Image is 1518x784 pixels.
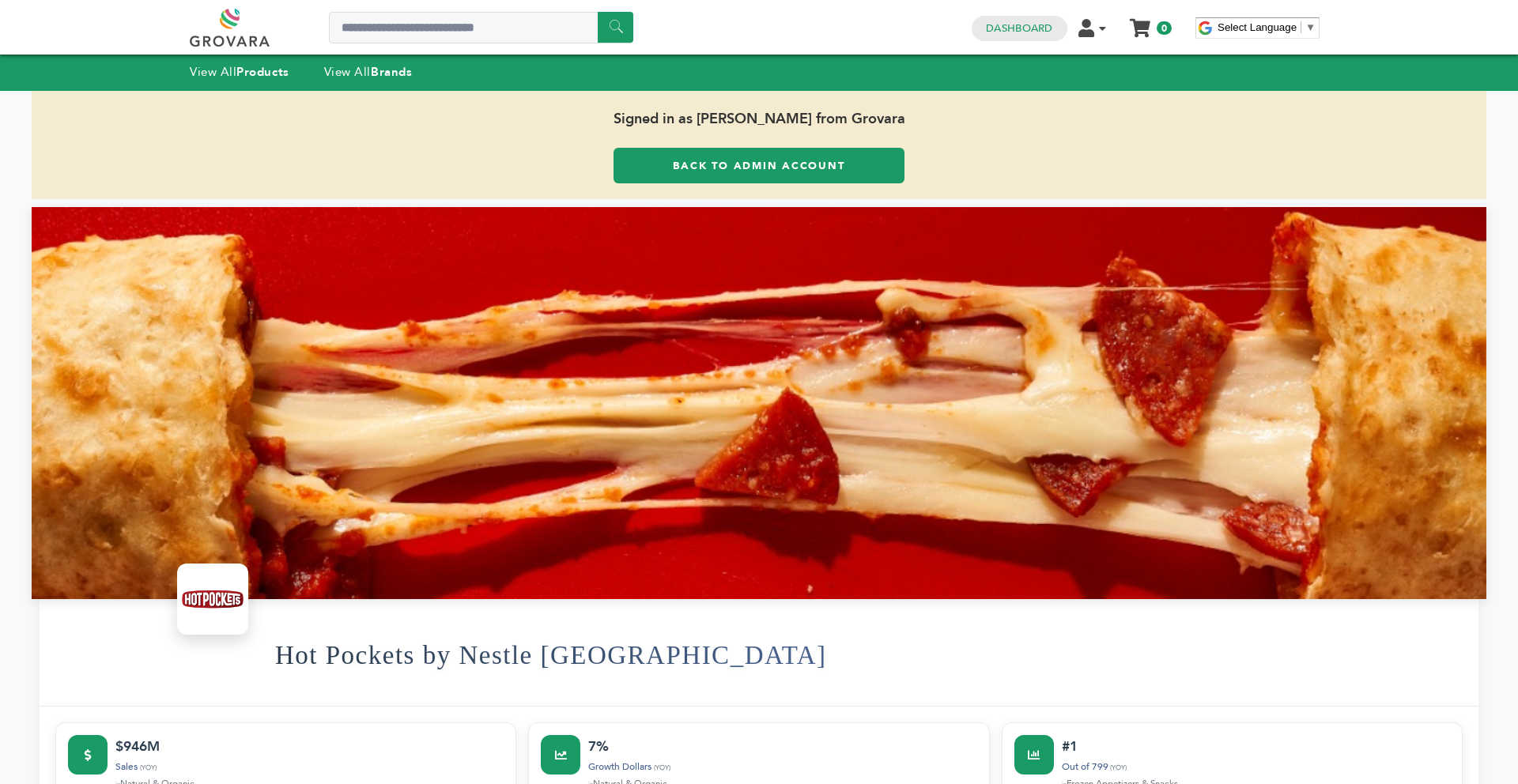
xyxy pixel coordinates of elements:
div: #1 [1062,735,1450,757]
a: Back to Admin Account [614,148,904,183]
a: My Cart [1131,14,1150,31]
div: Growth Dollars [588,759,976,775]
div: 7% [588,735,976,757]
span: (YOY) [654,763,670,772]
span: (YOY) [140,763,157,772]
span: 0 [1157,21,1172,35]
img: Hot Pockets by Nestle USA Logo [181,567,244,631]
a: Select Language​ [1218,21,1316,33]
a: View AllProducts [190,64,289,80]
a: Dashboard [986,21,1052,36]
input: Search a product or brand... [329,12,633,43]
strong: Products [236,64,289,80]
div: $946M [115,735,504,757]
div: Out of 799 [1062,759,1450,775]
a: View AllBrands [324,64,413,80]
strong: Brands [371,64,412,80]
div: Sales [115,759,504,775]
span: Signed in as [PERSON_NAME] from Grovara [32,91,1486,148]
span: Select Language [1218,21,1297,33]
span: ​ [1301,21,1301,33]
h1: Hot Pockets by Nestle [GEOGRAPHIC_DATA] [275,616,826,694]
span: ▼ [1305,21,1316,33]
span: (YOY) [1110,763,1127,772]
